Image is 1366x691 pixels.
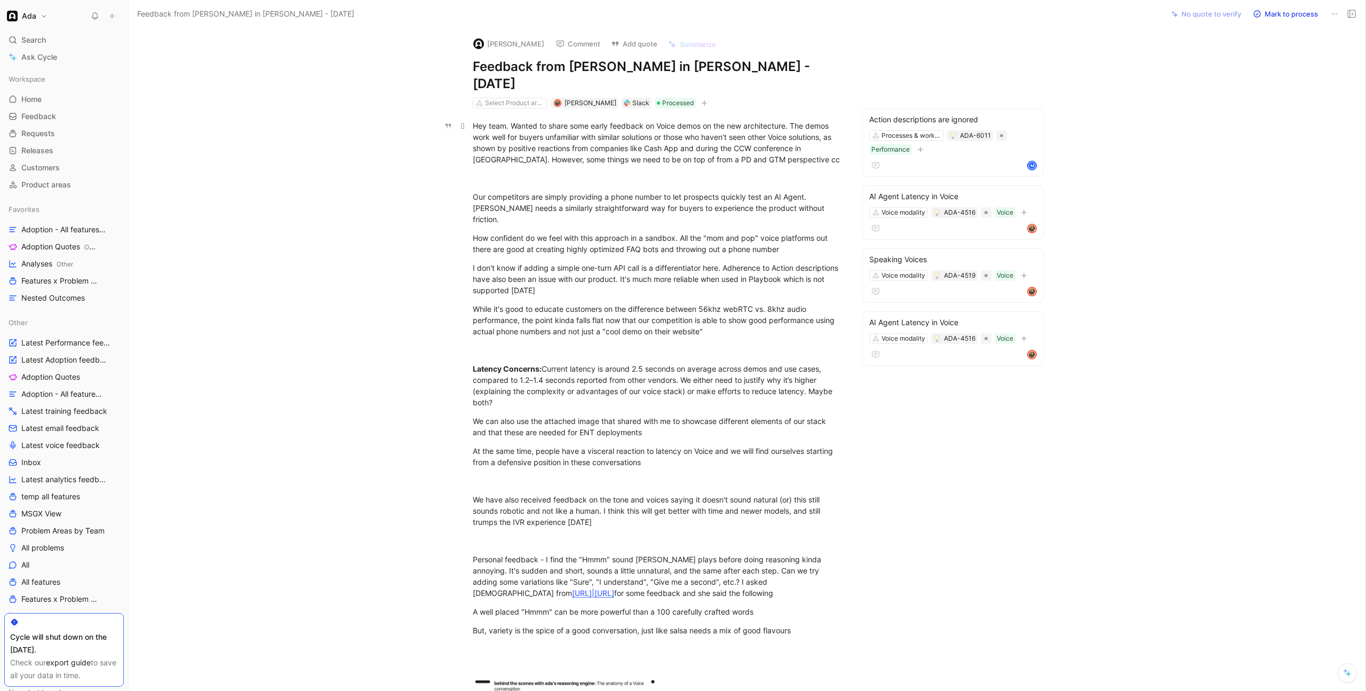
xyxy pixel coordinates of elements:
[21,179,71,190] span: Product areas
[869,253,1037,266] div: Speaking Voices
[4,290,124,306] a: Nested Outcomes
[944,270,975,281] div: ADA-4519
[21,525,105,536] span: Problem Areas by Team
[21,34,46,46] span: Search
[1166,6,1246,21] button: No quote to verify
[4,540,124,556] a: All problems
[21,128,55,139] span: Requests
[881,270,925,281] div: Voice modality
[4,352,124,368] a: Latest Adoption feedback
[9,74,45,84] span: Workspace
[881,130,941,141] div: Processes & workflows
[950,132,956,139] img: 💡
[565,99,616,107] span: [PERSON_NAME]
[21,337,110,348] span: Latest Performance feedback
[4,273,124,289] a: Features x Problem Area
[473,232,842,255] div: How confident do we feel with this approach in a sandbox. All the "mom and pop" voice platforms o...
[934,209,940,216] img: 💡
[4,315,124,676] div: OtherLatest Performance feedbackLatest Adoption feedbackAdoption QuotesAdoption - All features & ...
[869,316,1037,329] div: AI Agent Latency in Voice
[4,108,124,124] a: Feedback
[4,489,124,505] a: temp all features
[881,207,925,218] div: Voice modality
[871,144,910,155] div: Performance
[4,125,124,142] a: Requests
[485,98,545,108] div: Select Product areas
[21,474,109,485] span: Latest analytics feedback
[4,386,124,402] a: Adoption - All features & problem areas
[1248,6,1323,21] button: Mark to process
[21,560,29,570] span: All
[1028,162,1036,169] div: M
[944,333,975,344] div: ADA-4516
[655,98,696,108] div: Processed
[997,333,1013,344] div: Voice
[473,120,842,165] div: Hey team. Wanted to share some early feedback on Voice demos on the new architecture. The demos w...
[46,658,91,667] a: export guide
[4,523,124,539] a: Problem Areas by Team
[21,440,100,451] span: Latest voice feedback
[21,611,52,622] span: Analyses
[473,364,542,373] strong: Latency Concerns:
[21,293,85,303] span: Nested Outcomes
[21,241,97,253] span: Adoption Quotes
[4,32,124,48] div: Search
[4,574,124,590] a: All features
[881,333,925,344] div: Voice modality
[473,58,842,92] h1: Feedback from [PERSON_NAME] in [PERSON_NAME] - [DATE]
[21,594,98,604] span: Features x Problem Area
[4,160,124,176] a: Customers
[473,303,842,337] div: While it's good to educate customers on the difference between 56khz webRTC vs. 8khz audio perfor...
[4,454,124,470] a: Inbox
[468,36,549,52] button: logo[PERSON_NAME]
[21,94,42,105] span: Home
[934,272,940,279] img: 💡
[4,335,124,351] a: Latest Performance feedback
[869,190,1037,203] div: AI Agent Latency in Voice
[4,143,124,159] a: Releases
[4,222,124,238] a: Adoption - All features & problem areas
[473,262,842,296] div: I don't know if adding a simple one-turn API call is a differentiator here. Adherence to Action d...
[4,9,50,23] button: AdaAda
[21,543,64,553] span: All problems
[4,315,124,331] div: Other
[1028,351,1036,358] img: avatar
[554,100,560,106] img: avatar
[572,588,614,598] a: [URL]|[URL]
[21,508,61,519] span: MSGX View
[21,389,105,399] span: Adoption - All features & problem areas
[662,98,694,108] span: Processed
[4,591,124,607] a: Features x Problem Area
[4,91,124,107] a: Home
[473,554,842,599] div: Personal feedback - I find the "Hmmm" sound [PERSON_NAME] plays before doing reasoning kinda anno...
[869,113,1037,126] div: Action descriptions are ignored
[997,207,1013,218] div: Voice
[21,355,109,365] span: Latest Adoption feedback
[21,491,80,502] span: temp all features
[4,256,124,272] a: AnalysesOther
[21,406,107,417] span: Latest training feedback
[473,363,842,408] div: Current latency is around 2.5 seconds on average across demos and use cases, compared to 1.2–1.4 ...
[4,506,124,522] a: MSGX View
[960,130,991,141] div: ADA-6011
[21,372,80,382] span: Adoption Quotes
[137,7,354,20] span: Feedback from [PERSON_NAME] in [PERSON_NAME] - [DATE]
[4,49,124,65] a: Ask Cycle
[4,403,124,419] a: Latest training feedback
[1028,225,1036,232] img: avatar
[4,201,124,217] div: Favorites
[934,335,940,342] img: 💡
[473,494,842,528] div: We have also received feedback on the tone and voices saying it doesn't sound natural (or) this s...
[21,276,102,287] span: Features x Problem Area
[606,36,662,51] button: Add quote
[21,457,41,468] span: Inbox
[7,11,18,21] img: Ada
[21,111,56,122] span: Feedback
[632,98,649,108] div: Slack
